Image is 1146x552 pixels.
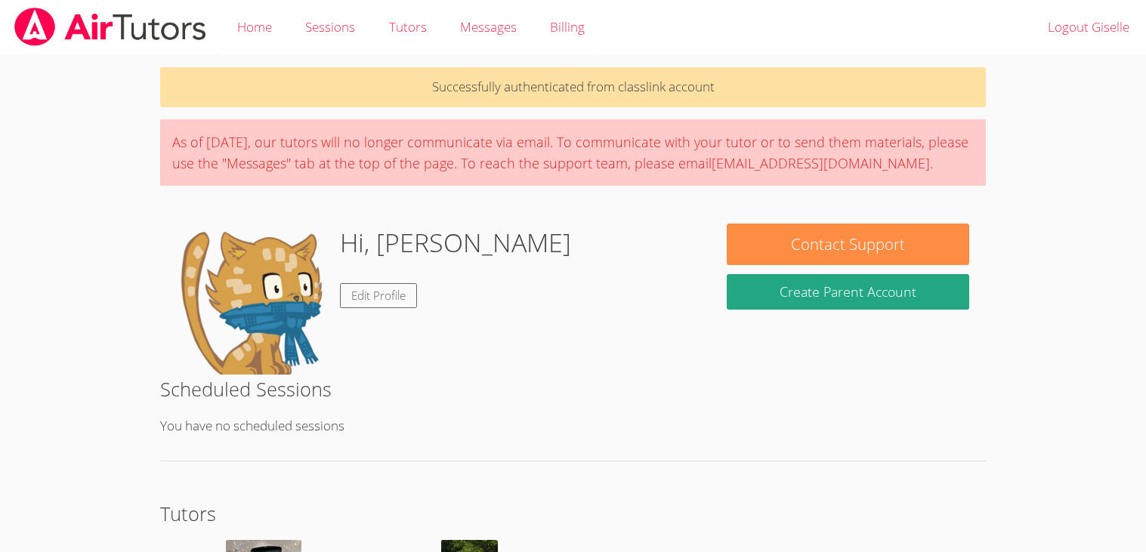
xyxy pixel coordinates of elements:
a: Edit Profile [340,283,417,308]
button: Create Parent Account [727,274,968,310]
p: Successfully authenticated from classlink account [160,67,985,107]
button: Contact Support [727,224,968,265]
p: You have no scheduled sessions [160,415,985,437]
h1: Hi, [PERSON_NAME] [340,224,571,262]
img: airtutors_banner-c4298cdbf04f3fff15de1276eac7730deb9818008684d7c2e4769d2f7ddbe033.png [13,8,208,46]
div: As of [DATE], our tutors will no longer communicate via email. To communicate with your tutor or ... [160,119,985,186]
img: default.png [177,224,328,375]
h2: Scheduled Sessions [160,375,985,403]
h2: Tutors [160,499,985,528]
span: Messages [460,18,517,35]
